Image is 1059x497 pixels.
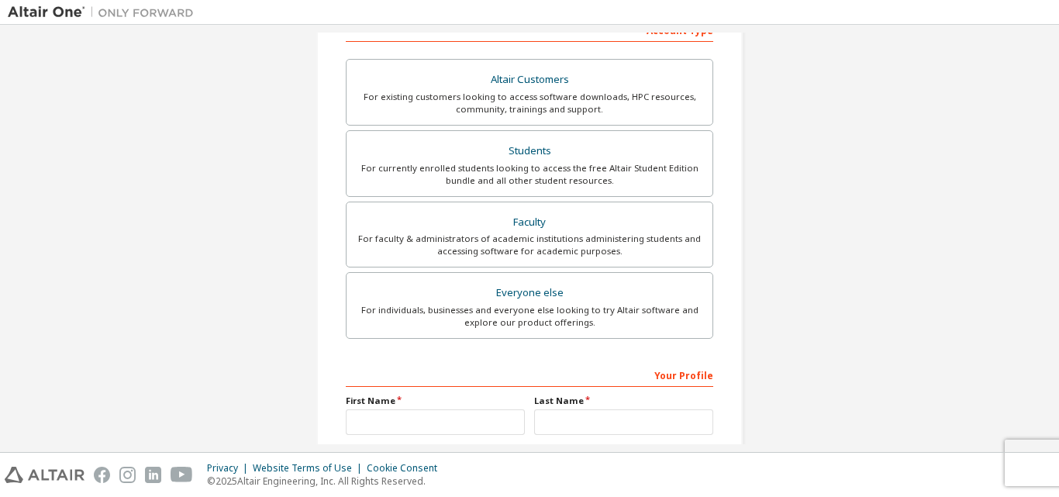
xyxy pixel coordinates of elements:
div: Cookie Consent [367,462,447,475]
div: Students [356,140,703,162]
img: linkedin.svg [145,467,161,483]
label: First Name [346,395,525,407]
p: © 2025 Altair Engineering, Inc. All Rights Reserved. [207,475,447,488]
img: instagram.svg [119,467,136,483]
div: Faculty [356,212,703,233]
img: youtube.svg [171,467,193,483]
img: altair_logo.svg [5,467,85,483]
label: Last Name [534,395,713,407]
img: Altair One [8,5,202,20]
img: facebook.svg [94,467,110,483]
div: Privacy [207,462,253,475]
div: Website Terms of Use [253,462,367,475]
div: For faculty & administrators of academic institutions administering students and accessing softwa... [356,233,703,257]
div: For existing customers looking to access software downloads, HPC resources, community, trainings ... [356,91,703,116]
div: Altair Customers [356,69,703,91]
div: Your Profile [346,362,713,387]
div: For currently enrolled students looking to access the free Altair Student Edition bundle and all ... [356,162,703,187]
div: Everyone else [356,282,703,304]
div: For individuals, businesses and everyone else looking to try Altair software and explore our prod... [356,304,703,329]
